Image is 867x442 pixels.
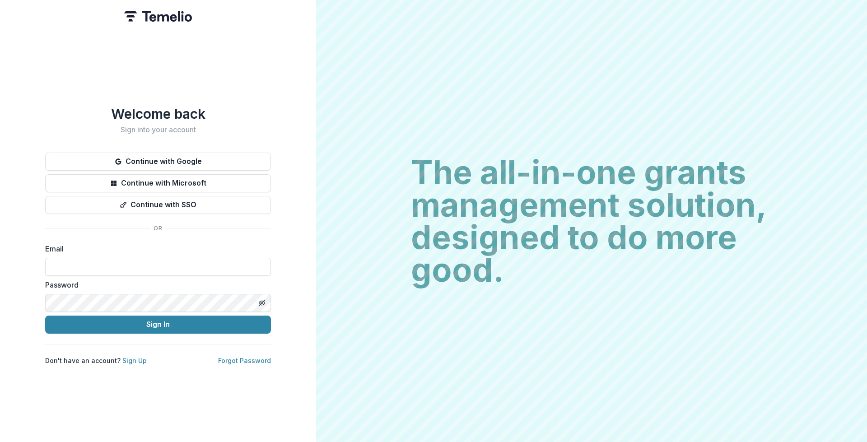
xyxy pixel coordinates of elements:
[45,279,266,290] label: Password
[253,261,264,272] keeper-lock: Open Keeper Popup
[45,316,271,334] button: Sign In
[255,296,269,310] button: Toggle password visibility
[45,106,271,122] h1: Welcome back
[45,126,271,134] h2: Sign into your account
[45,174,271,192] button: Continue with Microsoft
[45,243,266,254] label: Email
[45,196,271,214] button: Continue with SSO
[124,11,192,22] img: Temelio
[218,357,271,364] a: Forgot Password
[45,153,271,171] button: Continue with Google
[45,356,147,365] p: Don't have an account?
[122,357,147,364] a: Sign Up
